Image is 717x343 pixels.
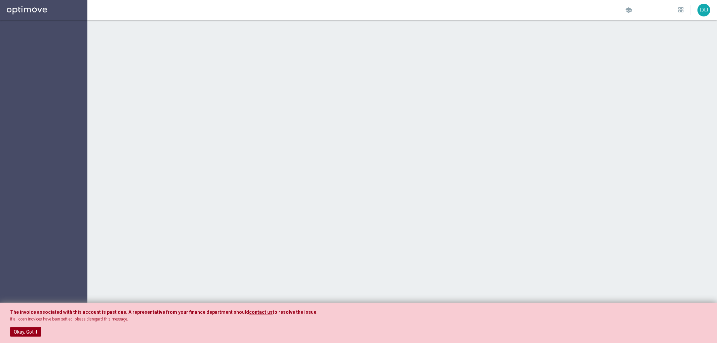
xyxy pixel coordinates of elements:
[249,309,273,315] a: contact us
[10,327,41,337] button: Okay, Got it
[273,309,318,315] span: to resolve the issue.
[625,6,632,14] span: school
[698,4,710,16] div: OU
[10,309,249,315] span: The invoice associated with this account is past due. A representative from your finance departme...
[10,316,707,322] p: If all open inovices have been settled, please disregard this message.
